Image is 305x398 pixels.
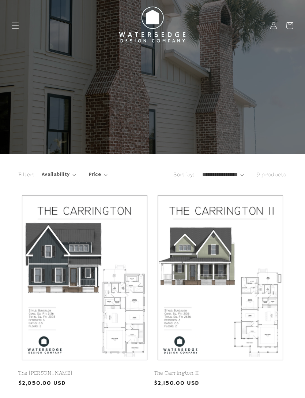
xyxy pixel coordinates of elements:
[173,172,195,177] label: Sort by:
[112,3,193,48] img: Watersedge Design Co
[89,171,101,178] span: Price
[89,171,108,178] summary: Price
[18,171,34,178] h2: Filter:
[257,172,287,177] span: 9 products
[42,171,70,178] span: Availability
[18,370,151,376] a: The [PERSON_NAME]
[42,171,76,178] summary: Availability (0 selected)
[154,370,287,376] a: The Carrington II
[7,18,23,34] summary: Menu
